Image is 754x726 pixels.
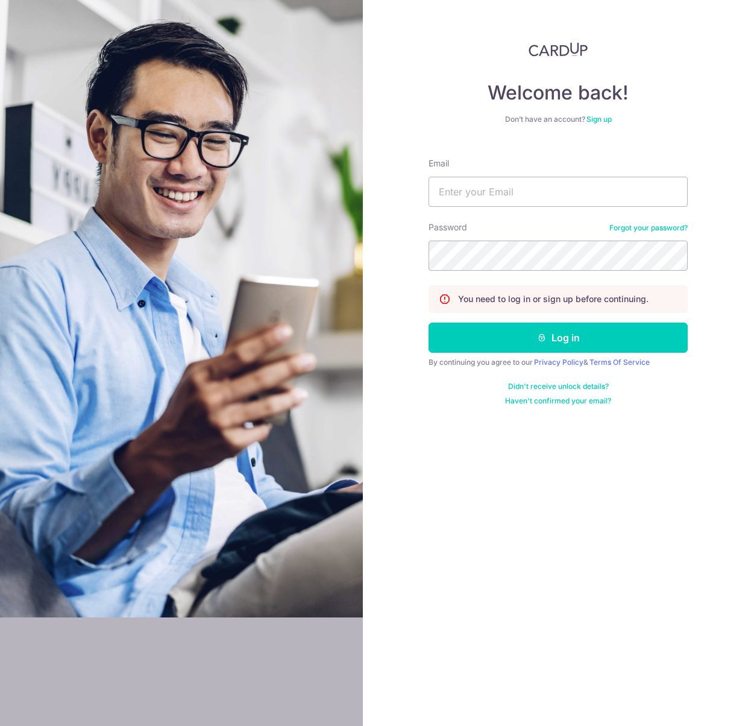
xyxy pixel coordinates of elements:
label: Email [429,157,449,169]
h4: Welcome back! [429,81,688,105]
a: Sign up [586,115,612,124]
div: Don’t have an account? [429,115,688,124]
a: Haven't confirmed your email? [505,396,611,406]
div: By continuing you agree to our & [429,358,688,367]
a: Terms Of Service [589,358,650,367]
p: You need to log in or sign up before continuing. [458,293,649,305]
a: Forgot your password? [609,223,688,233]
a: Privacy Policy [534,358,583,367]
button: Log in [429,323,688,353]
label: Password [429,221,467,233]
a: Didn't receive unlock details? [508,382,609,391]
img: CardUp Logo [529,42,588,57]
input: Enter your Email [429,177,688,207]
